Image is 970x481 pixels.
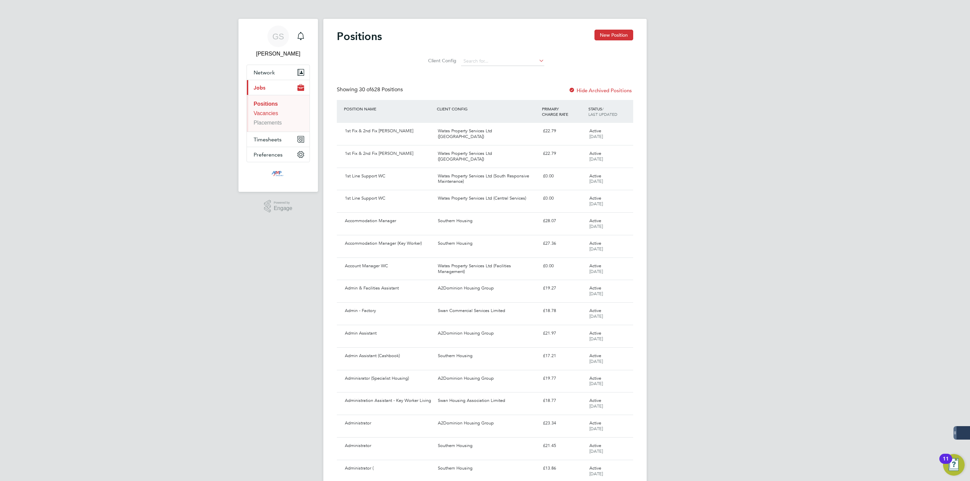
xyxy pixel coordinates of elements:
span: Active [589,443,601,448]
span: Active [589,353,601,358]
span: LAST UPDATED [588,111,617,117]
div: £19.77 [540,373,587,384]
span: Timesheets [254,136,282,143]
span: [DATE] [589,269,603,274]
div: Wates Property Services Ltd ([GEOGRAPHIC_DATA]) [435,148,540,165]
a: Placements [254,120,282,126]
span: [DATE] [589,178,603,184]
div: £0.00 [540,171,587,182]
div: A2Dominion Housing Group [435,283,540,294]
span: Active [589,308,601,313]
a: Vacancies [254,110,278,116]
span: Active [589,218,601,224]
div: £0.00 [540,193,587,204]
div: Account Manager WC [342,261,435,272]
span: Active [589,420,601,426]
div: Admin Assistant (Cashbook) [342,350,435,362]
div: A2Dominion Housing Group [435,328,540,339]
label: Hide Archived Positions [569,87,632,94]
span: [DATE] [589,358,603,364]
div: £21.45 [540,440,587,451]
nav: Main navigation [238,19,318,192]
div: Wates Property Services Ltd (Facilities Management) [435,261,540,277]
span: [DATE] [589,336,603,342]
div: Wates Property Services Ltd ([GEOGRAPHIC_DATA]) [435,126,540,142]
div: £18.77 [540,395,587,406]
div: £27.36 [540,238,587,249]
div: POSITION NAME [342,103,435,115]
div: Adminisrator (Specialist Housing) [342,373,435,384]
button: Open Resource Center, 11 new notifications [943,454,965,476]
span: Active [589,263,601,269]
div: Accommodation Manager [342,215,435,227]
button: New Position [594,30,633,40]
div: Southern Housing [435,238,540,249]
div: £22.79 [540,148,587,159]
span: George Stacey [247,50,310,58]
span: [DATE] [589,156,603,162]
span: Active [589,240,601,246]
button: Jobs [247,80,310,95]
span: Active [589,398,601,403]
span: Active [589,465,601,471]
div: Admin - Factory [342,305,435,316]
img: mmpconsultancy-logo-retina.png [269,169,288,180]
span: Preferences [254,151,283,158]
div: £18.78 [540,305,587,316]
div: 1st Line Support WC [342,171,435,182]
div: Southern Housing [435,215,540,227]
div: Wates Property Services Ltd (South Responsive Maintenance) [435,171,540,187]
span: / [602,106,604,111]
div: 1st Fix & 2nd Fix [PERSON_NAME] [342,126,435,137]
div: CLIENT CONFIG [435,103,540,115]
div: £21.97 [540,328,587,339]
button: Network [247,65,310,80]
div: 11 [943,459,949,468]
div: £28.07 [540,215,587,227]
a: Go to home page [247,169,310,180]
div: Administrator [342,440,435,451]
span: Powered by [274,200,292,206]
div: £0.00 [540,261,587,272]
div: Administrator ( [342,463,435,474]
div: A2Dominion Housing Group [435,418,540,429]
a: GS[PERSON_NAME] [247,26,310,58]
button: Timesheets [247,132,310,147]
span: [DATE] [589,134,603,139]
div: £17.21 [540,350,587,362]
span: Active [589,150,601,156]
span: [DATE] [589,403,603,409]
span: Active [589,330,601,336]
div: Jobs [247,95,310,132]
span: Active [589,173,601,179]
span: [DATE] [589,224,603,229]
span: Active [589,285,601,291]
div: Swan Housing Association Limited [435,395,540,406]
div: 1st Fix & 2nd Fix [PERSON_NAME] [342,148,435,159]
span: [DATE] [589,291,603,297]
span: Network [254,69,275,76]
input: Search for... [461,57,544,66]
span: [DATE] [589,471,603,477]
span: [DATE] [589,201,603,207]
div: Admin & Facilities Assistant [342,283,435,294]
div: 1st Line Support WC [342,193,435,204]
div: A2Dominion Housing Group [435,373,540,384]
span: 30 of [359,86,371,93]
a: Positions [254,101,278,107]
div: Wates Property Services Ltd (Central Services) [435,193,540,204]
span: 628 Positions [359,86,403,93]
div: £19.27 [540,283,587,294]
div: Admin Assistant [342,328,435,339]
div: Southern Housing [435,440,540,451]
div: Swan Commercial Services Limited [435,305,540,316]
h2: Positions [337,30,382,43]
div: Showing [337,86,404,93]
span: [DATE] [589,246,603,252]
div: Administration Assistant - Key Worker Living [342,395,435,406]
span: Jobs [254,84,265,91]
span: Active [589,195,601,201]
label: Client Config [426,58,456,64]
span: GS [272,32,284,41]
span: Engage [274,206,292,211]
